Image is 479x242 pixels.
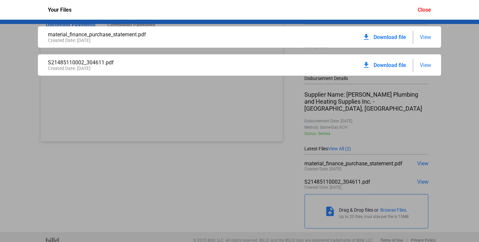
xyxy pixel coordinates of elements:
div: Created Date: [DATE] [48,66,239,71]
div: material_finance_purchase_statement.pdf [48,31,239,38]
div: Created Date: [DATE] [48,38,239,43]
mat-icon: download [362,33,370,41]
span: View [420,34,431,40]
div: Close [418,7,431,13]
mat-icon: download [362,61,370,69]
span: View [420,62,431,68]
div: S21485110002_304611.pdf [48,59,239,66]
span: Download file [374,62,406,68]
span: Download file [374,34,406,40]
div: Your Files [48,7,72,13]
